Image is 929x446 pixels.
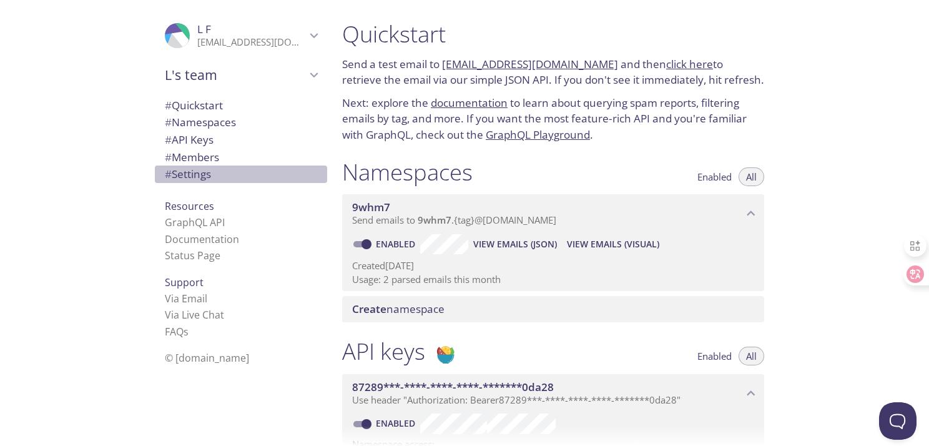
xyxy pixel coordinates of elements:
a: Status Page [165,249,220,262]
div: Members [155,149,327,166]
p: [EMAIL_ADDRESS][DOMAIN_NAME] [197,36,306,49]
a: click here [666,57,713,71]
a: FAQ [165,325,189,339]
h1: Namespaces [342,158,473,186]
span: Quickstart [165,98,223,112]
span: # [165,115,172,129]
button: All [739,167,764,186]
button: Enabled [690,167,739,186]
h1: API keys [342,337,425,365]
a: GraphQL Playground [486,127,590,142]
div: Team Settings [155,166,327,183]
span: # [165,150,172,164]
span: Namespaces [165,115,236,129]
span: Support [165,275,204,289]
div: L's team [155,59,327,91]
button: View Emails (JSON) [468,234,562,254]
button: View Emails (Visual) [562,234,664,254]
div: API Keys [155,131,327,149]
a: Documentation [165,232,239,246]
a: [EMAIL_ADDRESS][DOMAIN_NAME] [442,57,618,71]
span: Settings [165,167,211,181]
a: Enabled [374,238,420,250]
span: 9whm7 [418,214,451,226]
p: Created [DATE] [352,259,754,272]
button: All [739,347,764,365]
a: Via Live Chat [165,308,224,322]
iframe: Help Scout Beacon - Open [879,402,917,440]
span: Resources [165,199,214,213]
a: GraphQL API [165,216,225,229]
div: 9whm7 namespace [342,194,764,233]
p: Send a test email to and then to retrieve the email via our simple JSON API. If you don't see it ... [342,56,764,88]
span: L F [197,22,211,36]
div: L F [155,15,327,56]
p: Next: explore the to learn about querying spam reports, filtering emails by tag, and more. If you... [342,95,764,143]
button: Enabled [690,347,739,365]
h1: Quickstart [342,20,764,48]
div: Create namespace [342,296,764,322]
span: Send emails to . {tag} @[DOMAIN_NAME] [352,214,556,226]
div: Quickstart [155,97,327,114]
span: API Keys [165,132,214,147]
p: Usage: 2 parsed emails this month [352,273,754,286]
span: Create [352,302,386,316]
a: Via Email [165,292,207,305]
span: Members [165,150,219,164]
span: # [165,167,172,181]
span: # [165,132,172,147]
span: © [DOMAIN_NAME] [165,351,249,365]
a: documentation [431,96,508,110]
span: L's team [165,66,306,84]
span: View Emails (JSON) [473,237,557,252]
span: # [165,98,172,112]
span: 9whm7 [352,200,390,214]
span: s [184,325,189,339]
span: namespace [352,302,445,316]
div: Namespaces [155,114,327,131]
a: Enabled [374,417,420,429]
span: View Emails (Visual) [567,237,659,252]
